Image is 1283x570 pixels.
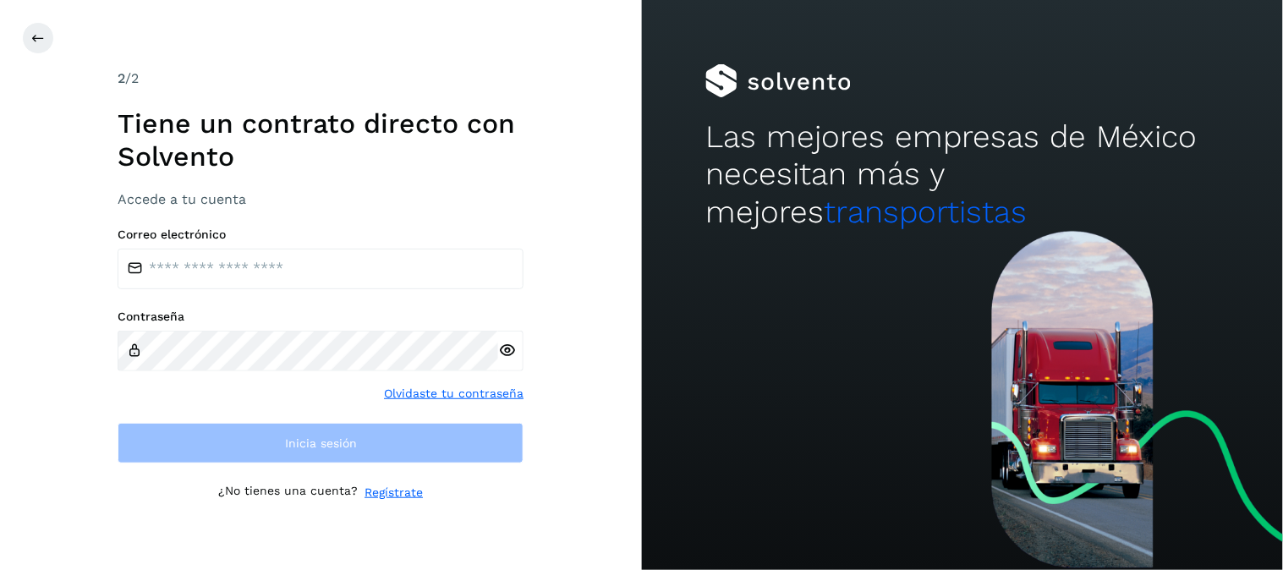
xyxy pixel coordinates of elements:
[118,423,524,463] button: Inicia sesión
[118,227,524,242] label: Correo electrónico
[118,69,524,89] div: /2
[285,437,357,449] span: Inicia sesión
[365,484,423,501] a: Regístrate
[384,385,524,403] a: Olvidaste tu contraseña
[118,191,524,207] h3: Accede a tu cuenta
[705,118,1219,231] h2: Las mejores empresas de México necesitan más y mejores
[824,194,1027,230] span: transportistas
[218,484,358,501] p: ¿No tienes una cuenta?
[118,107,524,173] h1: Tiene un contrato directo con Solvento
[118,310,524,324] label: Contraseña
[118,70,125,86] span: 2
